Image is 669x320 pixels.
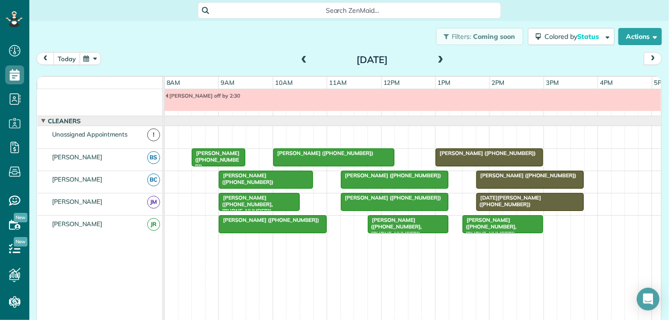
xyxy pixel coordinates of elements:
[528,28,615,45] button: Colored byStatus
[147,196,160,209] span: JM
[340,172,442,179] span: [PERSON_NAME] ([PHONE_NUMBER])
[462,217,517,237] span: [PERSON_NAME] ([PHONE_NUMBER], [PHONE_NUMBER])
[50,198,105,205] span: [PERSON_NAME]
[273,79,294,86] span: 10am
[50,175,105,183] span: [PERSON_NAME]
[50,130,129,138] span: Unassigned Appointments
[218,172,274,185] span: [PERSON_NAME] ([PHONE_NUMBER])
[147,174,160,186] span: BC
[218,194,273,215] span: [PERSON_NAME] ([PHONE_NUMBER], [PHONE_NUMBER])
[340,194,442,201] span: [PERSON_NAME] ([PHONE_NUMBER])
[544,32,602,41] span: Colored by
[473,32,516,41] span: Coming soon
[219,79,236,86] span: 9am
[36,52,54,65] button: prev
[476,172,577,179] span: [PERSON_NAME] ([PHONE_NUMBER])
[165,92,241,99] span: [PERSON_NAME] off by 2:30
[50,220,105,228] span: [PERSON_NAME]
[327,79,348,86] span: 11am
[313,55,431,65] h2: [DATE]
[147,128,160,141] span: !
[273,150,374,156] span: [PERSON_NAME] ([PHONE_NUMBER])
[54,52,80,65] button: today
[618,28,662,45] button: Actions
[452,32,472,41] span: Filters:
[476,194,541,208] span: [DATE][PERSON_NAME] ([PHONE_NUMBER])
[14,237,27,247] span: New
[436,79,452,86] span: 1pm
[382,79,402,86] span: 12pm
[14,213,27,222] span: New
[165,79,182,86] span: 8am
[544,79,561,86] span: 3pm
[147,151,160,164] span: BS
[644,52,662,65] button: next
[435,150,536,156] span: [PERSON_NAME] ([PHONE_NUMBER])
[577,32,600,41] span: Status
[46,117,82,125] span: Cleaners
[191,150,240,170] span: [PERSON_NAME] ([PHONE_NUMBER])
[598,79,615,86] span: 4pm
[50,153,105,161] span: [PERSON_NAME]
[367,217,422,237] span: [PERSON_NAME] ([PHONE_NUMBER], [PHONE_NUMBER])
[147,218,160,231] span: JR
[652,79,669,86] span: 5pm
[637,288,660,311] div: Open Intercom Messenger
[218,217,320,223] span: [PERSON_NAME] ([PHONE_NUMBER])
[490,79,507,86] span: 2pm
